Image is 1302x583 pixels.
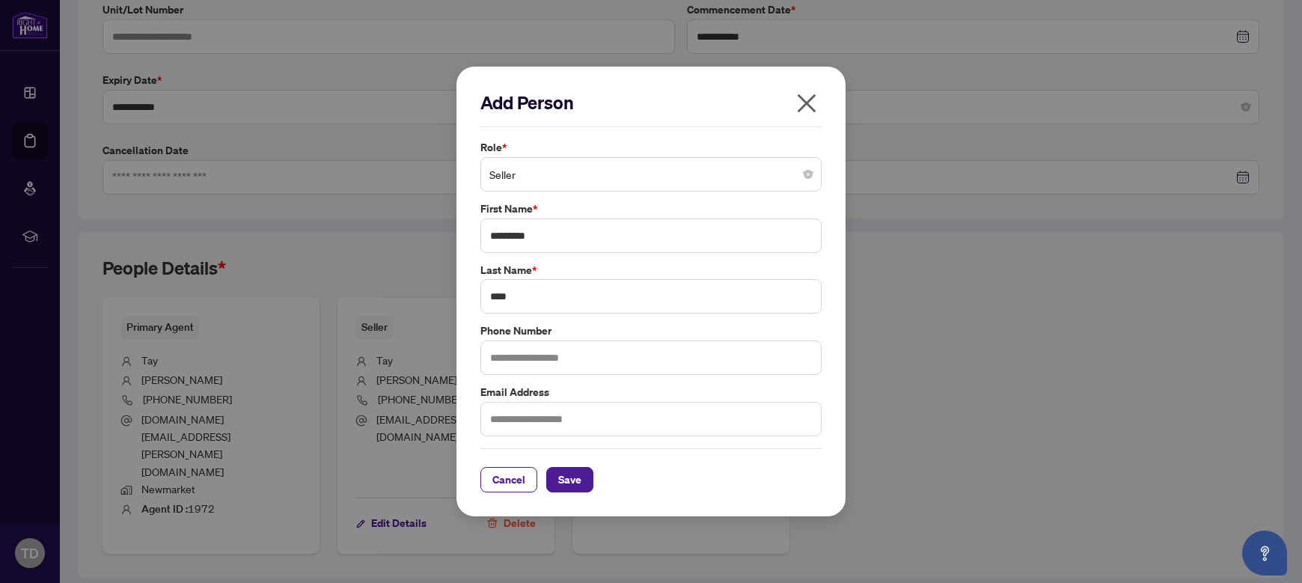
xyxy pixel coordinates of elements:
[492,468,525,492] span: Cancel
[489,160,813,189] span: Seller
[558,468,581,492] span: Save
[804,170,813,179] span: close-circle
[795,91,819,115] span: close
[480,139,822,156] label: Role
[480,91,822,115] h2: Add Person
[480,201,822,217] label: First Name
[1242,531,1287,576] button: Open asap
[480,384,822,400] label: Email Address
[480,323,822,339] label: Phone Number
[480,467,537,492] button: Cancel
[546,467,593,492] button: Save
[480,262,822,278] label: Last Name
